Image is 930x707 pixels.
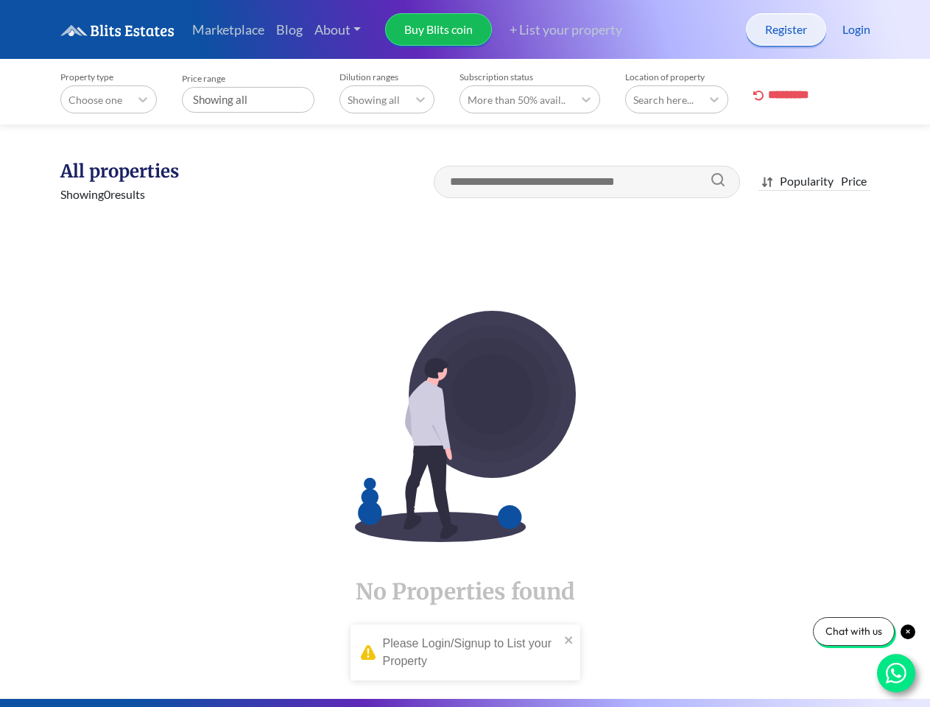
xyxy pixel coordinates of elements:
label: Dilution ranges [339,71,434,82]
span: Showing 0 results [60,187,145,201]
label: Location of property [625,71,728,82]
img: logo.6a08bd47fd1234313fe35534c588d03a.svg [60,24,175,37]
a: + List your property [492,20,622,40]
h1: No Properties found [60,542,870,605]
div: Please Login/Signup to List your Property [383,635,560,670]
button: close [564,630,574,648]
a: Register [746,13,826,46]
label: Price range [182,73,314,84]
div: Showing all [182,87,314,113]
label: Property type [60,71,157,82]
div: Price [841,172,867,190]
label: Subscription status [459,71,600,82]
h1: All properties [60,160,250,183]
a: About [309,14,367,46]
a: Blog [270,14,309,46]
div: Chat with us [813,617,895,646]
img: EmptyImage [355,311,576,542]
a: Marketplace [186,14,270,46]
a: Login [842,21,870,38]
div: Popularity [780,172,834,190]
a: Buy Blits coin [385,13,492,46]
